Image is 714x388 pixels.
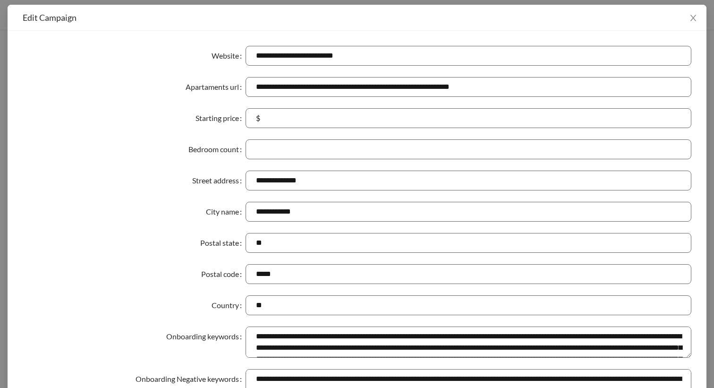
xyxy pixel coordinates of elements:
span: close [689,14,697,22]
input: Apartaments url [246,77,691,97]
label: Starting price [195,108,246,128]
input: Country [246,295,691,315]
span: $ [256,112,260,124]
label: Country [212,295,246,315]
label: Street address [192,171,246,190]
input: Starting price [262,112,681,124]
input: Postal code [246,264,691,284]
label: Postal code [201,264,246,284]
input: Postal state [246,233,691,253]
input: Street address [246,171,691,190]
input: City name [246,202,691,222]
input: Website [246,46,691,66]
label: Postal state [200,233,246,253]
input: Bedroom count [246,139,691,159]
label: Website [212,46,246,66]
label: Bedroom count [188,139,246,159]
label: Onboarding keywords [166,327,246,346]
button: Close [680,5,706,31]
textarea: Onboarding keywords [246,327,691,358]
label: City name [206,202,246,222]
label: Apartaments url [186,77,246,97]
div: Edit Campaign [23,12,691,23]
